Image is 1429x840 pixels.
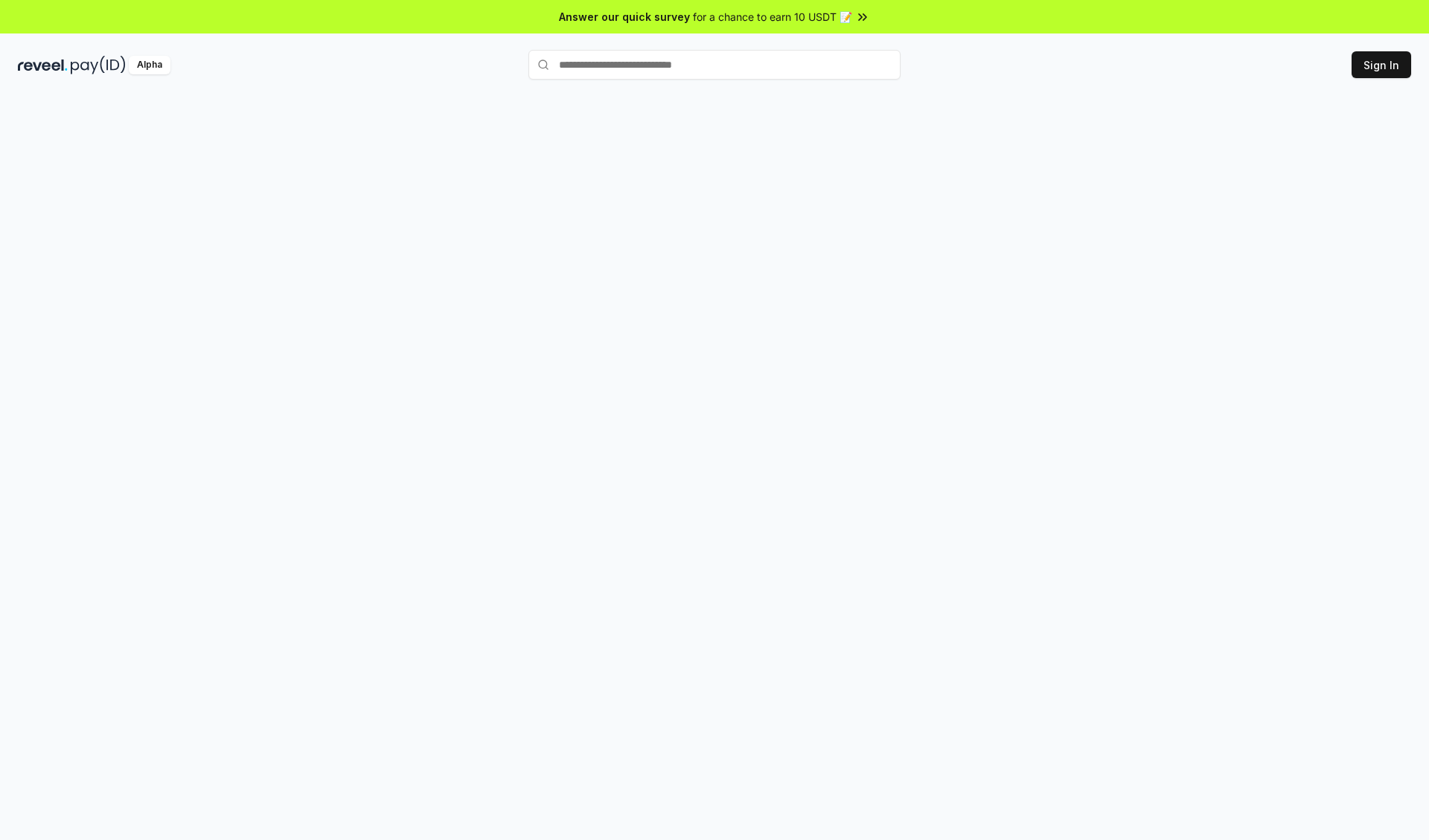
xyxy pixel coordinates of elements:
span: for a chance to earn 10 USDT 📝 [693,9,852,25]
div: Alpha [129,56,170,74]
img: reveel_dark [18,56,68,74]
img: pay_id [71,56,126,74]
button: Sign In [1352,51,1411,78]
span: Answer our quick survey [559,9,690,25]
